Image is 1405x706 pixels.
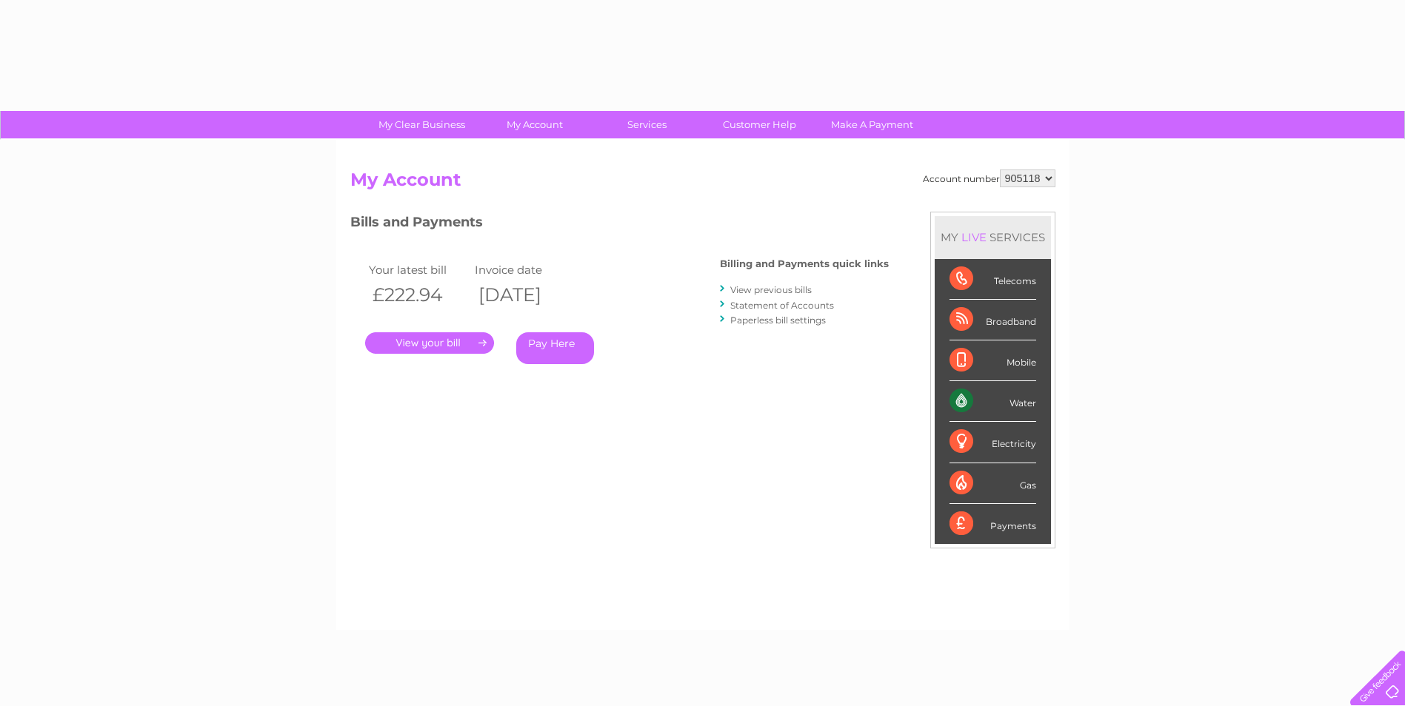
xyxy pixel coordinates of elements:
[698,111,821,138] a: Customer Help
[950,504,1036,544] div: Payments
[950,340,1036,381] div: Mobile
[950,300,1036,340] div: Broadband
[350,169,1055,198] h2: My Account
[811,111,933,138] a: Make A Payment
[471,260,578,280] td: Invoice date
[361,111,483,138] a: My Clear Business
[950,422,1036,463] div: Electricity
[950,381,1036,422] div: Water
[365,332,494,354] a: .
[950,463,1036,504] div: Gas
[958,230,989,244] div: LIVE
[471,280,578,310] th: [DATE]
[365,260,472,280] td: Your latest bill
[350,212,889,238] h3: Bills and Payments
[923,169,1055,187] div: Account number
[586,111,708,138] a: Services
[730,284,812,295] a: View previous bills
[473,111,595,138] a: My Account
[935,216,1051,258] div: MY SERVICES
[730,300,834,311] a: Statement of Accounts
[720,258,889,269] h4: Billing and Payments quick links
[516,332,594,364] a: Pay Here
[365,280,472,310] th: £222.94
[730,315,826,326] a: Paperless bill settings
[950,259,1036,300] div: Telecoms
